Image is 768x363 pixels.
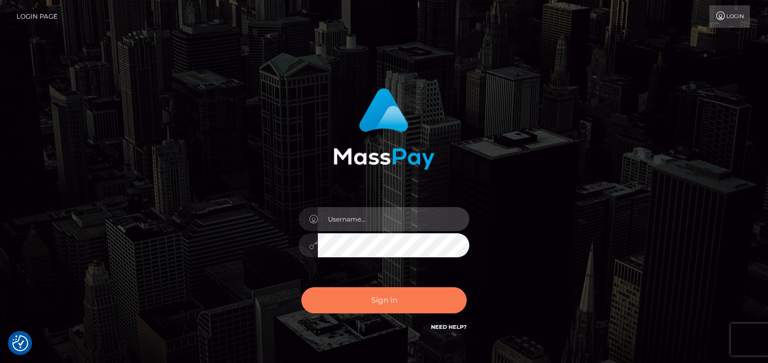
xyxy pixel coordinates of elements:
[333,88,435,170] img: MassPay Login
[431,323,467,330] a: Need Help?
[12,335,28,351] button: Consent Preferences
[12,335,28,351] img: Revisit consent button
[17,5,58,28] a: Login Page
[709,5,750,28] a: Login
[301,287,467,313] button: Sign in
[318,207,469,231] input: Username...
